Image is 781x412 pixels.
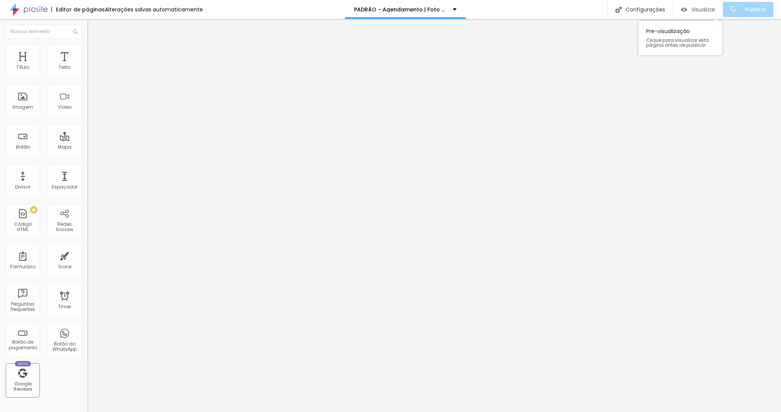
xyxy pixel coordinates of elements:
span: Publicar [745,6,766,13]
input: Buscar elemento [6,25,82,38]
iframe: Editor [87,19,781,412]
div: Texto [58,65,71,70]
div: Espaçador [52,184,77,190]
div: Botão do WhatsApp [49,341,79,352]
button: Visualizar [673,2,723,17]
div: Mapa [58,144,71,150]
div: Google Reviews [8,381,38,392]
div: Ícone [58,264,71,269]
img: Icone [73,29,77,34]
div: Redes Sociais [49,222,79,233]
p: PADRÃO - Agendamento | Foto Convite [354,7,447,12]
div: Botão [16,144,30,150]
div: Formulário [10,264,35,269]
div: Botão de pagamento [8,339,38,350]
div: Pre-visualização [639,21,722,55]
button: Publicar [723,2,773,17]
div: Título [16,65,29,70]
span: Visualizar [691,6,715,13]
div: Imagem [13,105,33,110]
div: Perguntas frequentes [8,301,38,312]
img: view-1.svg [681,6,687,13]
img: Icone [615,6,622,13]
span: Clique para visualizar esta página antes de publicar. [646,38,715,48]
div: Timer [58,304,71,309]
div: Editor de páginas [51,7,105,12]
div: Divisor [15,184,30,190]
div: Novo [15,361,31,366]
div: Vídeo [58,105,71,110]
div: Código HTML [8,222,38,233]
div: Alterações salvas automaticamente [105,7,203,12]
